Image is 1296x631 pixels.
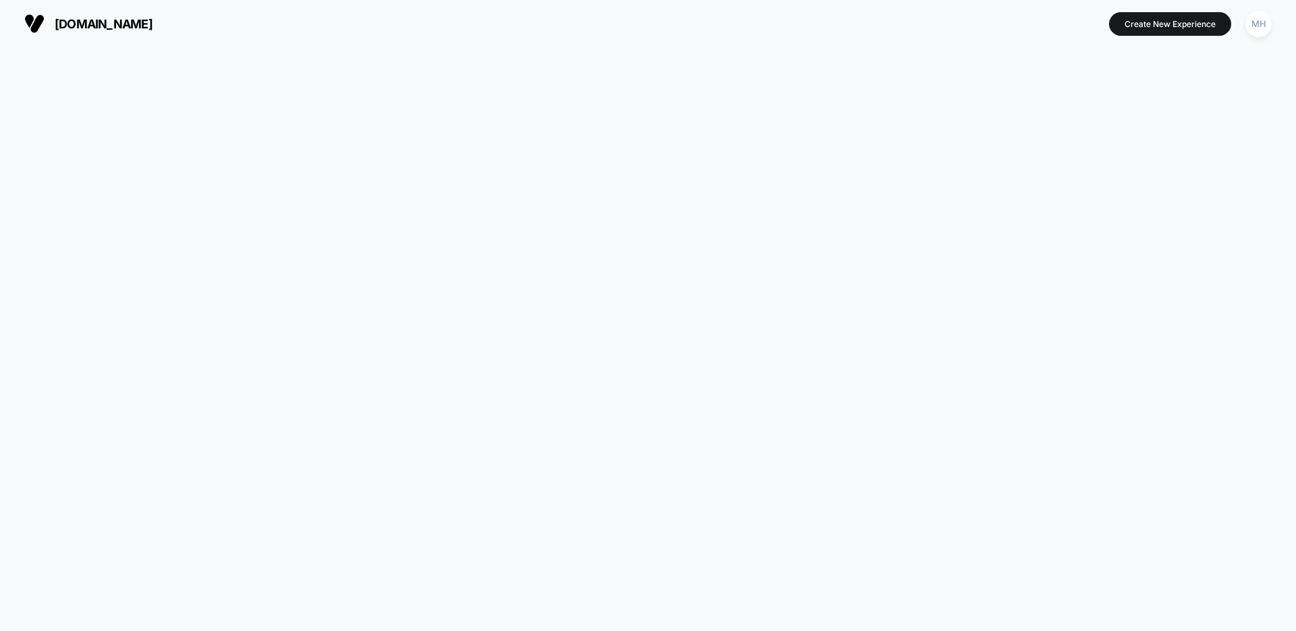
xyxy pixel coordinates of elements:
button: MH [1241,10,1276,38]
img: Visually logo [24,14,45,34]
button: Create New Experience [1109,12,1231,36]
button: [DOMAIN_NAME] [20,13,157,34]
span: [DOMAIN_NAME] [55,17,153,31]
div: MH [1245,11,1272,37]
